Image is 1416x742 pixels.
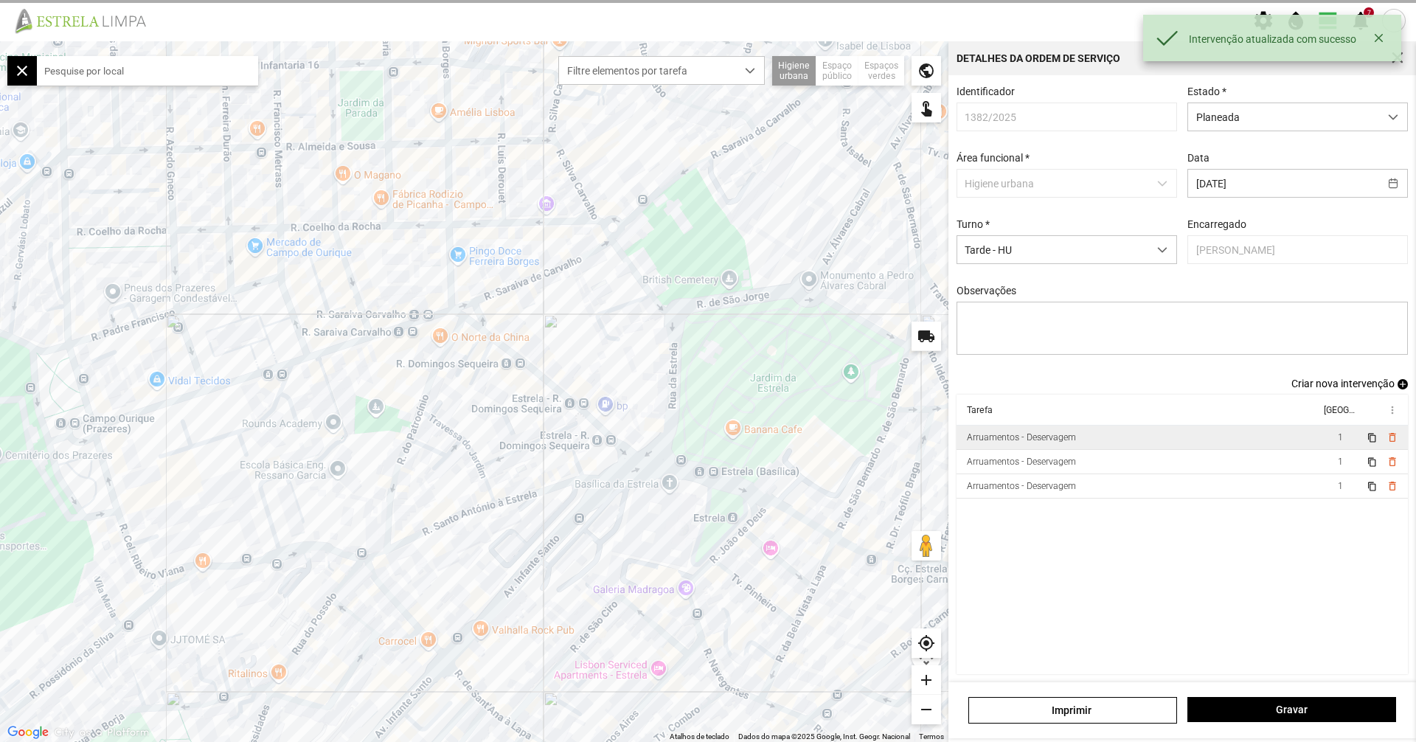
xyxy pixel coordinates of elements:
button: Atalhos de teclado [670,732,729,742]
label: Observações [957,285,1016,297]
button: delete_outline [1386,480,1398,492]
span: water_drop [1285,10,1307,32]
div: my_location [912,628,941,658]
div: local_shipping [912,322,941,351]
span: Planeada [1188,103,1379,131]
img: file [10,7,162,34]
div: Espaço público [816,56,858,86]
div: public [912,56,941,86]
label: Encarregado [1187,218,1246,230]
button: content_copy [1367,480,1378,492]
span: more_vert [1386,404,1398,416]
button: content_copy [1367,431,1378,443]
label: Identificador [957,86,1015,97]
div: Arruamentos - Deservagem [967,457,1076,467]
label: Área funcional * [957,152,1030,164]
div: touch_app [912,93,941,122]
span: Filtre elementos por tarefa [559,57,736,84]
img: Google [4,723,52,742]
span: content_copy [1367,457,1376,467]
span: 1 [1338,432,1343,443]
div: dropdown trigger [1148,236,1177,263]
span: notifications [1350,10,1372,32]
label: Data [1187,152,1209,164]
div: Espaços verdes [858,56,904,86]
div: Tarefa [967,405,993,415]
span: Gravar [1195,704,1389,715]
div: Higiene urbana [772,56,816,86]
label: Turno * [957,218,990,230]
div: dropdown trigger [1379,103,1408,131]
span: content_copy [1367,433,1376,443]
span: content_copy [1367,482,1376,491]
span: Criar nova intervenção [1291,378,1395,389]
button: delete_outline [1386,431,1398,443]
div: close [7,56,37,86]
div: remove [912,695,941,724]
span: Dados do mapa ©2025 Google, Inst. Geogr. Nacional [738,732,910,741]
span: 1 [1338,481,1343,491]
a: Termos (abre num novo separador) [919,732,944,741]
span: 1 [1338,457,1343,467]
label: Estado * [1187,86,1226,97]
button: content_copy [1367,456,1378,468]
button: Arraste o Pegman para o mapa para abrir o Street View [912,531,941,561]
span: Tarde - HU [957,236,1148,263]
div: add [912,665,941,695]
div: [GEOGRAPHIC_DATA] [1323,405,1354,415]
button: delete_outline [1386,456,1398,468]
span: add [1398,379,1408,389]
span: view_day [1317,10,1339,32]
span: settings [1252,10,1274,32]
div: 7 [1364,7,1374,18]
button: Gravar [1187,697,1396,722]
a: Imprimir [968,697,1177,724]
div: Arruamentos - Deservagem [967,432,1076,443]
div: Detalhes da Ordem de Serviço [957,53,1120,63]
div: dropdown trigger [736,57,765,84]
div: Intervenção atualizada com sucesso [1189,33,1368,45]
div: Arruamentos - Deservagem [967,481,1076,491]
input: Pesquise por local [37,56,258,86]
a: Abrir esta área no Google Maps (abre uma nova janela) [4,723,52,742]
